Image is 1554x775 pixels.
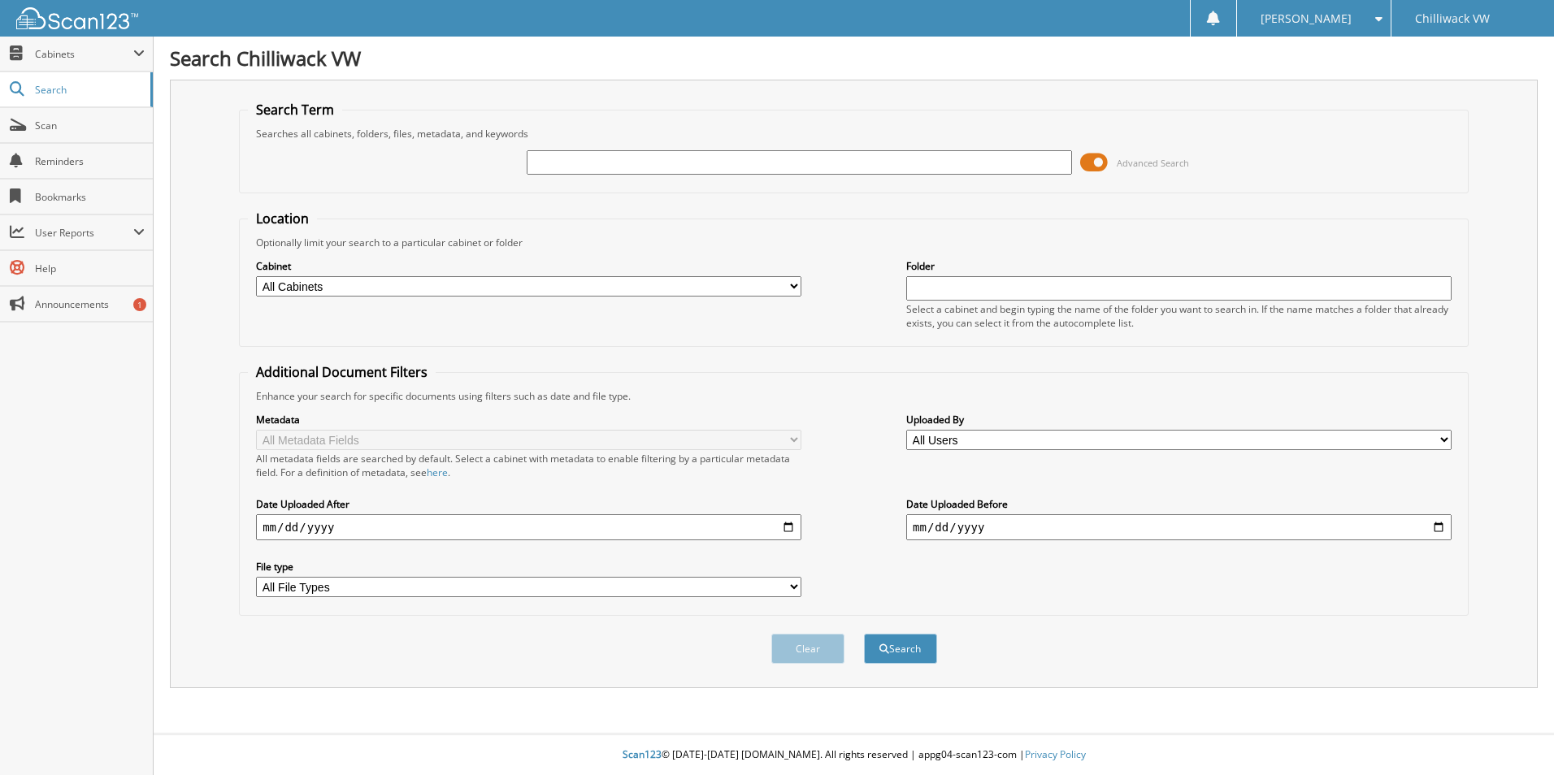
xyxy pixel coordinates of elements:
a: Privacy Policy [1025,747,1086,761]
div: 1 [133,298,146,311]
span: Reminders [35,154,145,168]
img: scan123-logo-white.svg [16,7,138,29]
span: User Reports [35,226,133,240]
span: Help [35,262,145,275]
label: Metadata [256,413,801,426]
button: Clear [771,634,844,664]
button: Search [864,634,937,664]
input: end [906,514,1452,540]
iframe: Chat Widget [1473,697,1554,775]
legend: Location [248,210,317,227]
span: Chilliwack VW [1415,14,1490,24]
h1: Search Chilliwack VW [170,45,1538,71]
legend: Search Term [248,101,342,119]
input: start [256,514,801,540]
a: here [427,465,448,479]
label: File type [256,560,801,574]
span: Scan [35,119,145,132]
div: Searches all cabinets, folders, files, metadata, and keywords [248,127,1460,141]
label: Date Uploaded After [256,497,801,511]
div: Enhance your search for specific documents using filters such as date and file type. [248,389,1460,403]
span: Bookmarks [35,190,145,204]
div: Select a cabinet and begin typing the name of the folder you want to search in. If the name match... [906,302,1452,330]
legend: Additional Document Filters [248,363,436,381]
div: All metadata fields are searched by default. Select a cabinet with metadata to enable filtering b... [256,452,801,479]
span: Advanced Search [1117,157,1189,169]
div: Optionally limit your search to a particular cabinet or folder [248,236,1460,249]
label: Folder [906,259,1452,273]
span: Scan123 [623,747,662,761]
span: [PERSON_NAME] [1261,14,1352,24]
div: © [DATE]-[DATE] [DOMAIN_NAME]. All rights reserved | appg04-scan123-com | [154,735,1554,775]
span: Search [35,83,142,97]
span: Announcements [35,297,145,311]
label: Date Uploaded Before [906,497,1452,511]
label: Uploaded By [906,413,1452,426]
label: Cabinet [256,259,801,273]
span: Cabinets [35,47,133,61]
